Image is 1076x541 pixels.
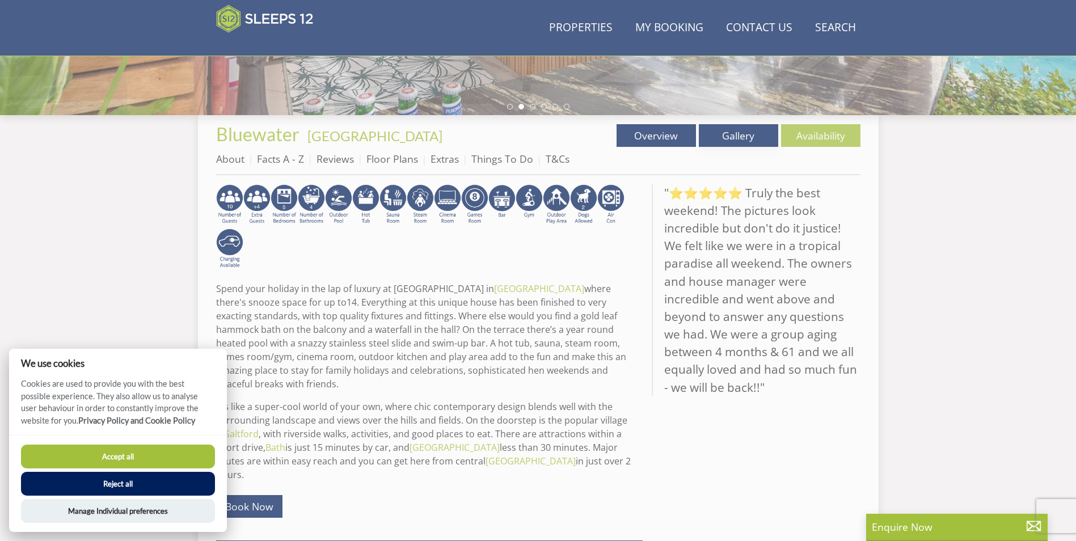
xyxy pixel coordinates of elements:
[721,15,797,41] a: Contact Us
[543,184,570,225] img: AD_4nXfjdDqPkGBf7Vpi6H87bmAUe5GYCbodrAbU4sf37YN55BCjSXGx5ZgBV7Vb9EJZsXiNVuyAiuJUB3WVt-w9eJ0vaBcHg...
[271,184,298,225] img: AD_4nXdbpp640i7IVFfqLTtqWv0Ghs4xmNECk-ef49VdV_vDwaVrQ5kQ5qbfts81iob6kJkelLjJ-SykKD7z1RllkDxiBG08n...
[570,184,597,225] img: AD_4nXe7_8LrJK20fD9VNWAdfykBvHkWcczWBt5QOadXbvIwJqtaRaRf-iI0SeDpMmH1MdC9T1Vy22FMXzzjMAvSuTB5cJ7z5...
[407,184,434,225] img: AD_4nXfh4yq7wy3TnR9nYbT7qSJSizMs9eua0Gz0e42tr9GU5ZWs1NGxqu2z1BhO7LKQmMaABcGcqPiKlouEgNjsmfGBWqxG-...
[21,472,215,496] button: Reject all
[872,519,1042,534] p: Enquire Now
[21,445,215,468] button: Accept all
[488,184,516,225] img: AD_4nXcD28i7jRPtnffojShAeSxwO1GDluIWQfdj7EdbV9HCbC4PnJXXNHsdbXgaJTXwrw7mtdFDc6E2-eEEQ6dq-IRlK6dg9...
[257,152,304,166] a: Facts A - Z
[352,184,379,225] img: AD_4nXcpX5uDwed6-YChlrI2BYOgXwgg3aqYHOhRm0XfZB-YtQW2NrmeCr45vGAfVKUq4uWnc59ZmEsEzoF5o39EWARlT1ewO...
[494,282,584,295] a: [GEOGRAPHIC_DATA]
[225,428,259,440] a: Saltford
[210,40,330,49] iframe: Customer reviews powered by Trustpilot
[216,123,303,145] a: Bluewater
[216,282,643,391] p: Spend your holiday in the lap of luxury at [GEOGRAPHIC_DATA] in where there's snooze space for up...
[265,441,285,454] a: Bath
[410,441,500,454] a: [GEOGRAPHIC_DATA]
[699,124,778,147] a: Gallery
[631,15,708,41] a: My Booking
[307,128,442,144] a: [GEOGRAPHIC_DATA]
[516,184,543,225] img: AD_4nXcSUJas-BlT57PxdziqKXNqU2nvMusKos-4cRe8pa-QY3P6IVIgC5RML9h_LGXlwoRg2t7SEUB0SfVPHaSZ3jT_THfm5...
[216,5,314,33] img: Sleeps 12
[216,400,643,481] p: It's like a super-cool world of your own, where chic contemporary design blends well with the sur...
[9,378,227,435] p: Cookies are used to provide you with the best possible experience. They also allow us to analyse ...
[617,124,696,147] a: Overview
[298,184,325,225] img: AD_4nXeeKAYjkuG3a2x-X3hFtWJ2Y0qYZCJFBdSEqgvIh7i01VfeXxaPOSZiIn67hladtl6xx588eK4H21RjCP8uLcDwdSe_I...
[434,184,461,225] img: AD_4nXd2nb48xR8nvNoM3_LDZbVoAMNMgnKOBj_-nFICa7dvV-HbinRJhgdpEvWfsaax6rIGtCJThxCG8XbQQypTL5jAHI8VF...
[486,455,576,467] a: [GEOGRAPHIC_DATA]
[9,358,227,369] h2: We use cookies
[461,184,488,225] img: AD_4nXdrZMsjcYNLGsKuA84hRzvIbesVCpXJ0qqnwZoX5ch9Zjv73tWe4fnFRs2gJ9dSiUubhZXckSJX_mqrZBmYExREIfryF...
[78,416,195,425] a: Privacy Policy and Cookie Policy
[471,152,533,166] a: Things To Do
[21,499,215,523] button: Manage Individual preferences
[216,184,243,225] img: AD_4nXdy80iSjCynZgp29lWvkpTILeclg8YjJKv1pVSnYy6pdgZMZw8lkwWT-Dwgqgr9zI5TRKmCwPr_y-uqUpPAofcrA2jOY...
[546,152,569,166] a: T&Cs
[431,152,459,166] a: Extras
[597,184,624,225] img: AD_4nXdwraYVZ2fjjsozJ3MSjHzNlKXAQZMDIkuwYpBVn5DeKQ0F0MOgTPfN16CdbbfyNhSuQE5uMlSrE798PV2cbmCW5jN9_...
[243,184,271,225] img: AD_4nXfP_KaKMqx0g0JgutHT0_zeYI8xfXvmwo0MsY3H4jkUzUYMTusOxEa3Skhnz4D7oQ6oXH13YSgM5tXXReEg6aaUXi7Eu...
[303,128,442,144] span: -
[811,15,860,41] a: Search
[379,184,407,225] img: AD_4nXdjbGEeivCGLLmyT_JEP7bTfXsjgyLfnLszUAQeQ4RcokDYHVBt5R8-zTDbAVICNoGv1Dwc3nsbUb1qR6CAkrbZUeZBN...
[545,15,617,41] a: Properties
[366,152,418,166] a: Floor Plans
[325,184,352,225] img: AD_4nXdPSBEaVp0EOHgjd_SfoFIrFHWGUlnM1gBGEyPIIFTzO7ltJfOAwWr99H07jkNDymzSoP9drf0yfO4PGVIPQURrO1qZm...
[216,152,244,166] a: About
[216,229,243,269] img: AD_4nXcnT2OPG21WxYUhsl9q61n1KejP7Pk9ESVM9x9VetD-X_UXXoxAKaMRZGYNcSGiAsmGyKm0QlThER1osyFXNLmuYOVBV...
[652,184,860,396] blockquote: "⭐⭐⭐⭐⭐ Truly the best weekend! The pictures look incredible but don't do it justice! We felt like...
[216,495,282,517] a: Book Now
[781,124,860,147] a: Availability
[317,152,354,166] a: Reviews
[216,123,299,145] span: Bluewater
